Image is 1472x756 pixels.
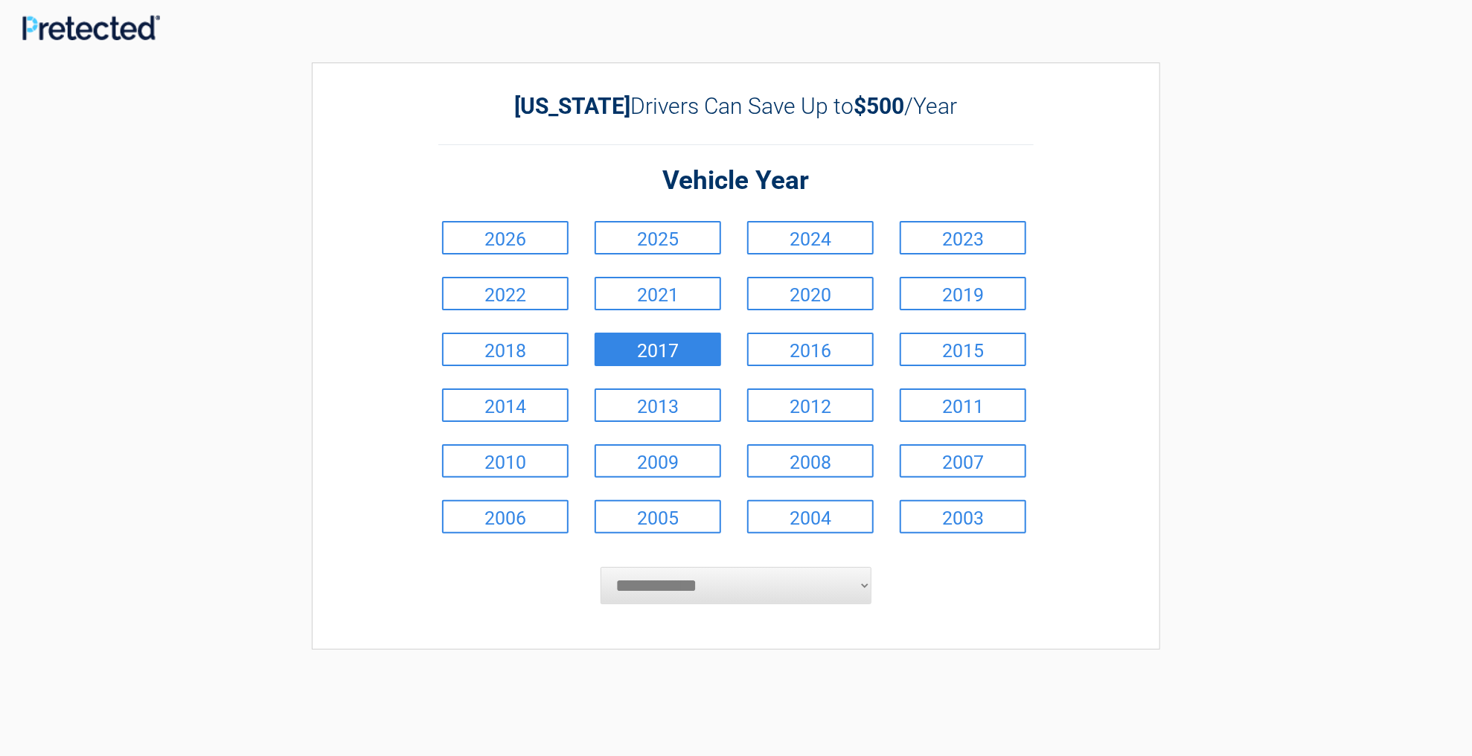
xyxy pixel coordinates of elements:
[595,388,721,422] a: 2013
[442,277,569,310] a: 2022
[900,500,1026,534] a: 2003
[900,444,1026,478] a: 2007
[595,221,721,254] a: 2025
[442,221,569,254] a: 2026
[442,444,569,478] a: 2010
[595,277,721,310] a: 2021
[747,221,874,254] a: 2024
[595,500,721,534] a: 2005
[438,93,1034,119] h2: Drivers Can Save Up to /Year
[595,333,721,366] a: 2017
[442,500,569,534] a: 2006
[438,164,1034,199] h2: Vehicle Year
[442,388,569,422] a: 2014
[900,333,1026,366] a: 2015
[22,15,160,40] img: Main Logo
[515,93,631,119] b: [US_STATE]
[900,221,1026,254] a: 2023
[442,333,569,366] a: 2018
[900,277,1026,310] a: 2019
[747,333,874,366] a: 2016
[747,277,874,310] a: 2020
[747,444,874,478] a: 2008
[747,388,874,422] a: 2012
[900,388,1026,422] a: 2011
[747,500,874,534] a: 2004
[595,444,721,478] a: 2009
[854,93,905,119] b: $500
